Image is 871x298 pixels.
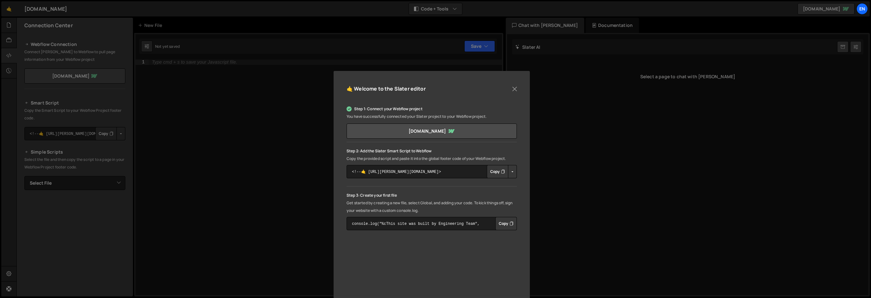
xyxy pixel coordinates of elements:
[347,165,517,178] textarea: <!--🤙 [URL][PERSON_NAME][DOMAIN_NAME]> <script>document.addEventListener("DOMContentLoaded", func...
[487,165,517,178] div: Button group with nested dropdown
[347,199,517,214] p: Get started by creating a new file, select Global, and adding your code. To kick things off, sign...
[487,165,508,178] button: Copy
[347,147,517,155] p: Step 2: Add the Slater Smart Script to Webflow
[347,155,517,162] p: Copy the provided script and paste it into the global footer code of your Webflow project.
[347,113,517,120] p: You have successfully connected your Slater project to your Webflow project.
[347,192,517,199] p: Step 3: Create your first file
[347,124,517,139] a: [DOMAIN_NAME]
[510,84,519,94] button: Close
[347,105,517,113] p: Step 1: Connect your Webflow project
[495,217,517,230] button: Copy
[347,217,517,230] textarea: console.log("%cThis site was built by Engineering Team", "background:blue;color:#fff;padding: 8px...
[495,217,517,230] div: Button group with nested dropdown
[347,84,426,94] h5: 🤙 Welcome to the Slater editor
[856,3,868,15] a: En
